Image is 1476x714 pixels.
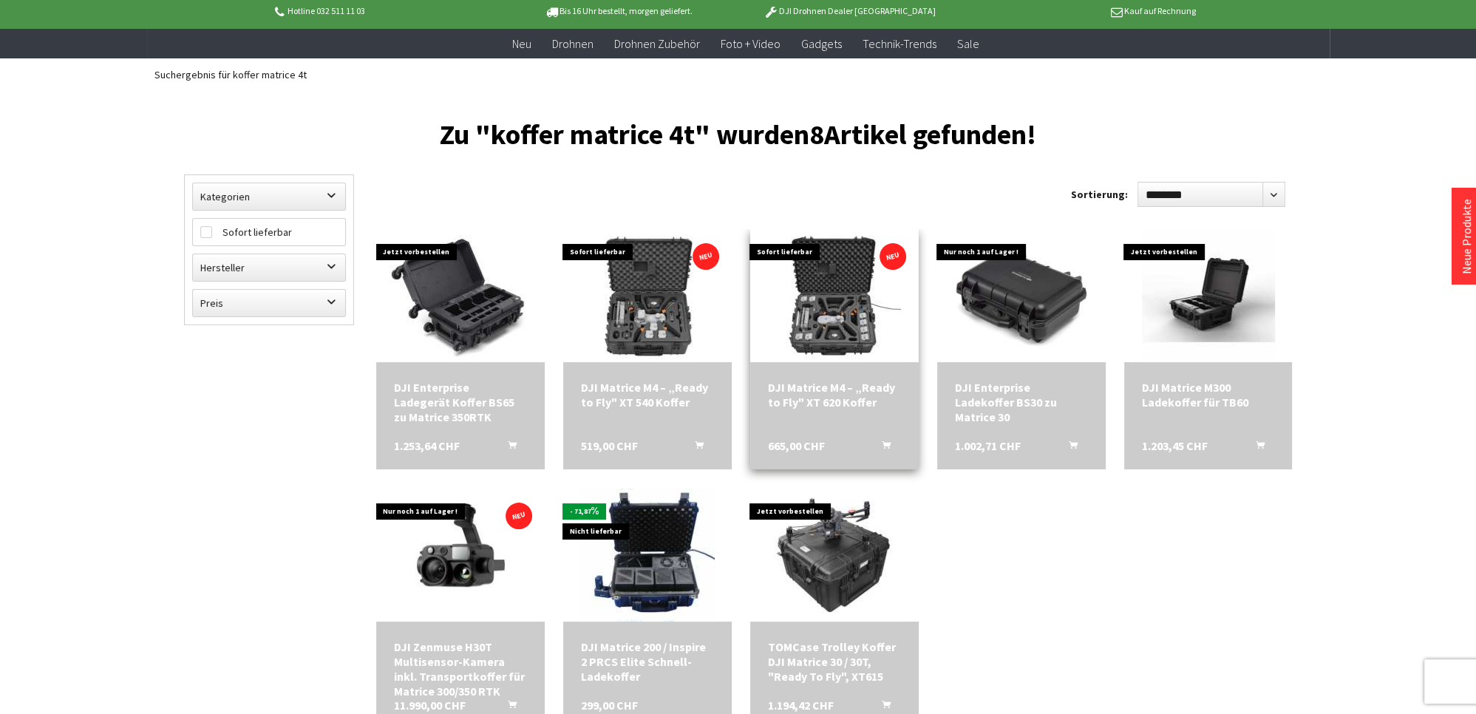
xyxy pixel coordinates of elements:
a: Foto + Video [710,29,791,59]
img: DJI Zenmuse H30T Multisensor-Kamera inkl. Transportkoffer für Matrice 300/350 RTK [376,492,545,618]
label: Sortierung: [1071,183,1128,206]
label: Kategorien [193,183,345,210]
p: Kauf auf Rechnung [965,2,1196,20]
img: DJI Matrice M300 Ladekoffer für TB60 [1142,229,1275,362]
button: In den Warenkorb [1051,438,1086,458]
span: 8 [809,117,824,152]
img: DJI Matrice M4 – „Ready to Fly" XT 620 Koffer [768,229,901,362]
img: DJI Enterprise Ladegerät Koffer BS65 zu Matrice 350RTK [377,229,543,362]
div: DJI Enterprise Ladekoffer BS30 zu Matrice 30 [955,380,1088,424]
div: DJI Enterprise Ladegerät Koffer BS65 zu Matrice 350RTK [394,380,527,424]
span: Foto + Video [721,36,780,51]
button: In den Warenkorb [864,438,899,458]
a: DJI Matrice 200 / Inspire 2 PRCS Elite Schnell-Ladekoffer 299,00 CHF [581,639,714,684]
a: DJI Enterprise Ladekoffer BS30 zu Matrice 30 1.002,71 CHF In den Warenkorb [955,380,1088,424]
button: In den Warenkorb [677,438,713,458]
a: Sale [947,29,990,59]
h1: Zu "koffer matrice 4t" wurden Artikel gefunden! [184,124,1293,145]
div: TOMCase Trolley Koffer DJI Matrice 30 / 30T, "Ready To Fly", XT615 [768,639,901,684]
span: 1.194,42 CHF [768,698,834,713]
span: Drohnen [552,36,594,51]
p: DJI Drohnen Dealer [GEOGRAPHIC_DATA] [734,2,965,20]
a: DJI Matrice M4 – „Ready to Fly" XT 540 Koffer 519,00 CHF In den Warenkorb [581,380,714,409]
a: DJI Zenmuse H30T Multisensor-Kamera inkl. Transportkoffer für Matrice 300/350 RTK 11.990,00 CHF I... [394,639,527,698]
span: 11.990,00 CHF [394,698,466,713]
div: DJI Matrice M4 – „Ready to Fly" XT 540 Koffer [581,380,714,409]
span: 1.002,71 CHF [955,438,1021,453]
span: Technik-Trends [863,36,936,51]
a: TOMCase Trolley Koffer DJI Matrice 30 / 30T, "Ready To Fly", XT615 1.194,42 CHF In den Warenkorb [768,639,901,684]
div: DJI Matrice 200 / Inspire 2 PRCS Elite Schnell-Ladekoffer [581,639,714,684]
span: Neu [512,36,531,51]
button: In den Warenkorb [490,438,526,458]
span: Drohnen Zubehör [614,36,700,51]
div: DJI Matrice M4 – „Ready to Fly" XT 620 Koffer [768,380,901,409]
div: DJI Zenmuse H30T Multisensor-Kamera inkl. Transportkoffer für Matrice 300/350 RTK [394,639,527,698]
span: Gadgets [801,36,842,51]
a: Gadgets [791,29,852,59]
p: Hotline 032 511 11 03 [272,2,503,20]
a: Drohnen Zubehör [604,29,710,59]
label: Sofort lieferbar [193,219,345,245]
label: Hersteller [193,254,345,281]
span: Suchergebnis für koffer matrice 4t [154,68,307,81]
p: Bis 16 Uhr bestellt, morgen geliefert. [503,2,734,20]
span: 1.203,45 CHF [1142,438,1208,453]
span: Sale [957,36,979,51]
span: 665,00 CHF [768,438,825,453]
span: 1.253,64 CHF [394,438,460,453]
img: DJI Enterprise Ladekoffer BS30 zu Matrice 30 [937,243,1106,349]
a: DJI Matrice M300 Ladekoffer für TB60 1.203,45 CHF In den Warenkorb [1142,380,1275,409]
span: 519,00 CHF [581,438,638,453]
div: DJI Matrice M300 Ladekoffer für TB60 [1142,380,1275,409]
span: 299,00 CHF [581,698,638,713]
a: Technik-Trends [852,29,947,59]
img: TOMCase Trolley Koffer DJI Matrice 30 / 30T, "Ready To Fly", XT615 [768,489,901,622]
a: DJI Matrice M4 – „Ready to Fly" XT 620 Koffer 665,00 CHF In den Warenkorb [768,380,901,409]
a: DJI Enterprise Ladegerät Koffer BS65 zu Matrice 350RTK 1.253,64 CHF In den Warenkorb [394,380,527,424]
img: DJI Matrice 200 / Inspire 2 PRCS Elite Schnell-Ladekoffer [580,489,715,622]
img: DJI Matrice M4 – „Ready to Fly" XT 540 Koffer [581,229,714,362]
label: Preis [193,290,345,316]
button: In den Warenkorb [1237,438,1273,458]
a: Neue Produkte [1459,199,1474,274]
a: Drohnen [542,29,604,59]
a: Neu [502,29,542,59]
